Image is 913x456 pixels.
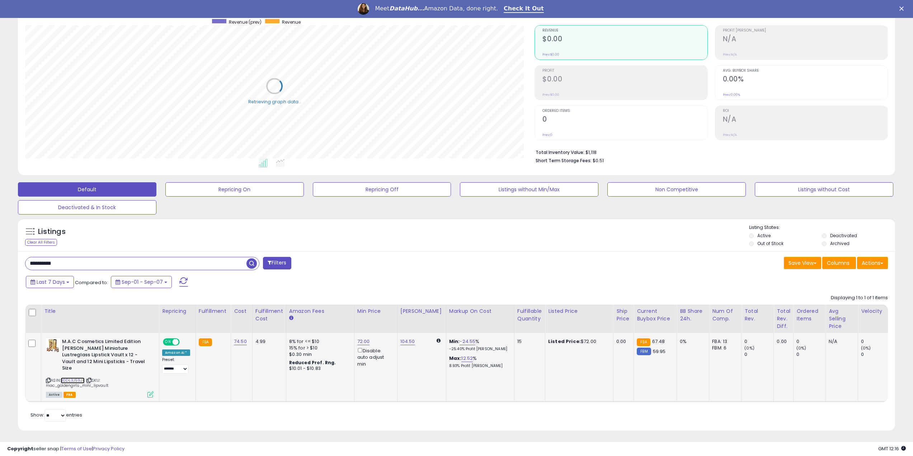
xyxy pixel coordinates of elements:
[861,345,871,351] small: (0%)
[234,338,247,345] a: 74.50
[653,348,666,355] span: 59.95
[358,3,369,15] img: Profile image for Georgie
[899,6,907,11] div: Close
[542,115,707,125] h2: 0
[255,307,283,323] div: Fulfillment Cost
[723,109,888,113] span: ROI
[548,307,610,315] div: Listed Price
[878,445,906,452] span: 2025-09-15 12:16 GMT
[616,338,628,345] div: 0.00
[44,307,156,315] div: Title
[637,338,650,346] small: FBA
[536,158,592,164] b: Short Term Storage Fees:
[375,5,498,12] div: Meet Amazon Data, done right.
[46,392,62,398] span: All listings currently available for purchase on Amazon
[7,445,33,452] strong: Copyright
[757,240,783,246] label: Out of Stock
[755,182,893,197] button: Listings without Cost
[289,359,336,366] b: Reduced Prof. Rng.
[542,93,559,97] small: Prev: $0.00
[504,5,544,13] a: Check It Out
[199,307,228,315] div: Fulfillment
[831,295,888,301] div: Displaying 1 to 1 of 1 items
[777,338,788,345] div: 0.00
[542,29,707,33] span: Revenue
[289,307,351,315] div: Amazon Fees
[542,69,707,73] span: Profit
[723,93,740,97] small: Prev: 0.00%
[449,338,460,345] b: Min:
[744,307,771,323] div: Total Rev.
[61,377,85,384] a: B0DL3J59JK
[289,345,349,351] div: 15% for > $10
[46,338,60,353] img: 41yMkzPO48L._SL40_.jpg
[777,307,790,330] div: Total Rev. Diff.
[62,338,149,373] b: M.A.C Cosmetics Limited Edition [PERSON_NAME] Miniature Lustreglass Lipstick Vault x 12 - Vault a...
[822,257,856,269] button: Columns
[857,257,888,269] button: Actions
[517,307,542,323] div: Fulfillable Quantity
[757,232,771,239] label: Active
[400,338,415,345] a: 104.50
[111,276,172,288] button: Sep-01 - Sep-07
[18,182,156,197] button: Default
[796,307,823,323] div: Ordered Items
[680,338,703,345] div: 0%
[461,355,473,362] a: 12.52
[460,182,598,197] button: Listings without Min/Max
[234,307,249,315] div: Cost
[548,338,581,345] b: Listed Price:
[7,446,124,452] div: seller snap | |
[723,69,888,73] span: Avg. Buybox Share
[593,157,604,164] span: $0.51
[861,307,887,315] div: Velocity
[248,98,301,105] div: Retrieving graph data..
[289,315,293,321] small: Amazon Fees.
[449,347,509,352] p: -25.40% Profit [PERSON_NAME]
[536,149,584,155] b: Total Inventory Value:
[517,338,540,345] div: 15
[63,392,76,398] span: FBA
[637,348,651,355] small: FBM
[357,338,370,345] a: 72.00
[446,305,514,333] th: The percentage added to the cost of goods (COGS) that forms the calculator for Min & Max prices.
[712,345,736,351] div: FBM: 6
[400,307,443,315] div: [PERSON_NAME]
[289,366,349,372] div: $10.01 - $10.83
[30,412,82,418] span: Show: entries
[389,5,424,12] i: DataHub...
[46,338,154,397] div: ASIN:
[829,338,852,345] div: N/A
[449,338,509,352] div: %
[542,75,707,85] h2: $0.00
[263,257,291,269] button: Filters
[313,182,451,197] button: Repricing Off
[162,357,190,373] div: Preset:
[744,345,754,351] small: (0%)
[784,257,821,269] button: Save View
[199,338,212,346] small: FBA
[255,338,281,345] div: 4.99
[723,75,888,85] h2: 0.00%
[162,349,190,356] div: Amazon AI *
[179,339,190,345] span: OFF
[26,276,74,288] button: Last 7 Days
[723,115,888,125] h2: N/A
[289,351,349,358] div: $0.30 min
[449,355,462,362] b: Max:
[680,307,706,323] div: BB Share 24h.
[637,307,674,323] div: Current Buybox Price
[749,224,895,231] p: Listing States:
[165,182,304,197] button: Repricing On
[607,182,746,197] button: Non Competitive
[460,338,475,345] a: -24.55
[61,445,92,452] a: Terms of Use
[712,307,738,323] div: Num of Comp.
[18,200,156,215] button: Deactivated & In Stock
[449,363,509,368] p: 8.93% Profit [PERSON_NAME]
[93,445,124,452] a: Privacy Policy
[723,133,737,137] small: Prev: N/A
[830,232,857,239] label: Deactivated
[723,52,737,57] small: Prev: N/A
[796,351,825,358] div: 0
